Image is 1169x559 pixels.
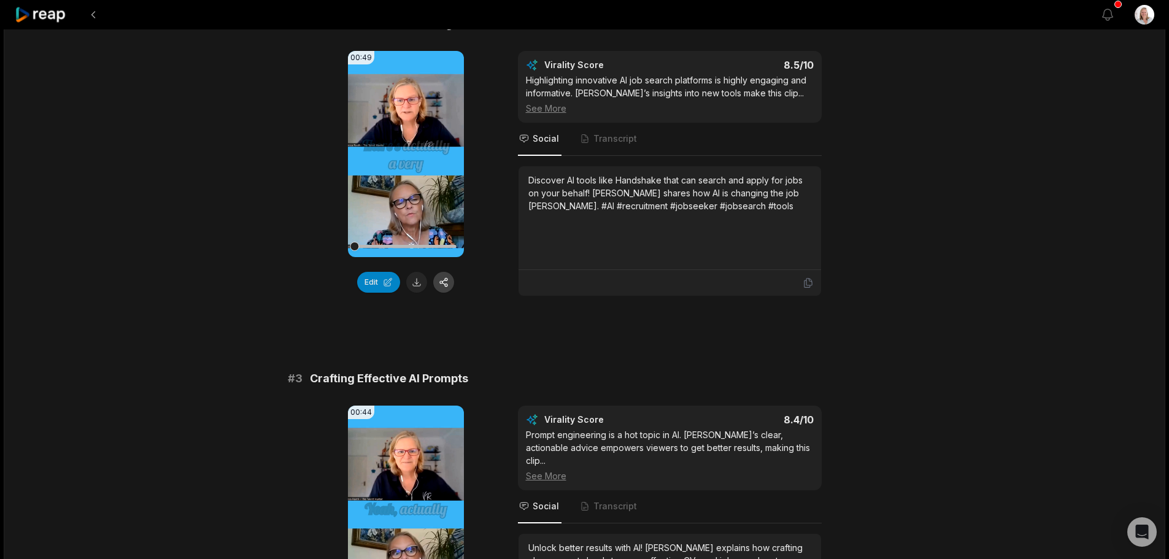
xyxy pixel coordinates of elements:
div: See More [526,102,814,115]
span: Transcript [593,133,637,145]
span: Crafting Effective AI Prompts [310,370,468,387]
span: Social [533,500,559,512]
span: # 3 [288,370,303,387]
span: Social [533,133,559,145]
div: Highlighting innovative AI job search platforms is highly engaging and informative. [PERSON_NAME]... [526,74,814,115]
button: Edit [357,272,400,293]
div: See More [526,469,814,482]
div: Discover AI tools like Handshake that can search and apply for jobs on your behalf! [PERSON_NAME]... [528,174,811,212]
video: Your browser does not support mp4 format. [348,51,464,257]
div: Prompt engineering is a hot topic in AI. [PERSON_NAME]’s clear, actionable advice empowers viewer... [526,428,814,482]
div: Virality Score [544,59,676,71]
div: 8.4 /10 [682,414,814,426]
div: Open Intercom Messenger [1127,517,1157,547]
nav: Tabs [518,490,822,523]
div: Virality Score [544,414,676,426]
div: 8.5 /10 [682,59,814,71]
span: Transcript [593,500,637,512]
nav: Tabs [518,123,822,156]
